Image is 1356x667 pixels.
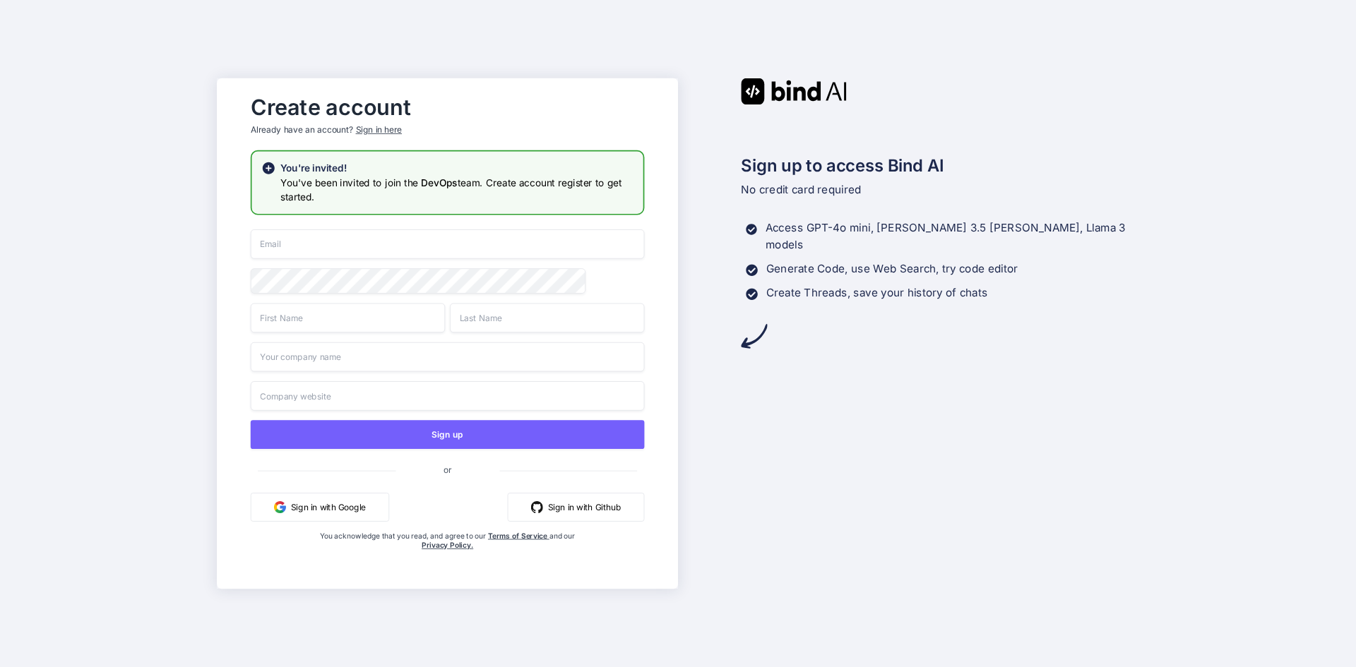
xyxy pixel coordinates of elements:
[280,161,634,175] h2: You're invited!
[251,420,645,449] button: Sign up
[356,124,402,136] div: Sign in here
[741,181,1139,198] p: No credit card required
[741,78,847,104] img: Bind AI logo
[422,541,473,550] a: Privacy Policy.
[395,455,499,484] span: or
[280,176,634,205] h3: You've been invited to join the team. Create account register to get started.
[421,176,458,188] span: DevOps
[251,124,645,136] p: Already have an account?
[251,493,389,522] button: Sign in with Google
[251,97,645,116] h2: Create account
[251,342,645,372] input: Your company name
[251,381,645,411] input: Company website
[274,501,286,513] img: google
[766,284,988,301] p: Create Threads, save your history of chats
[741,323,767,349] img: arrow
[741,152,1139,178] h2: Sign up to access Bind AI
[251,229,645,259] input: Email
[531,501,543,513] img: github
[450,303,644,332] input: Last Name
[251,303,445,332] input: First Name
[488,531,549,540] a: Terms of Service
[766,260,1018,277] p: Generate Code, use Web Search, try code editor
[508,493,645,522] button: Sign in with Github
[316,531,579,579] div: You acknowledge that you read, and agree to our and our
[766,220,1139,254] p: Access GPT-4o mini, [PERSON_NAME] 3.5 [PERSON_NAME], Llama 3 models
